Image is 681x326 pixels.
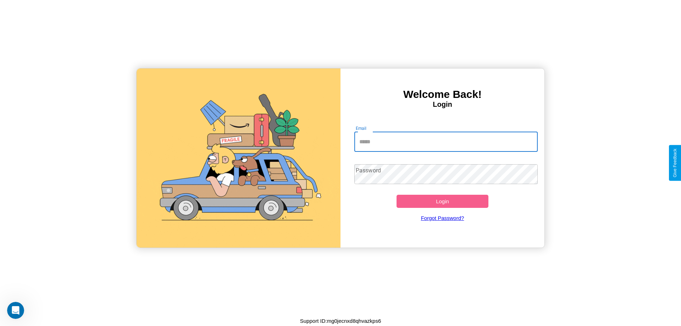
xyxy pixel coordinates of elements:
[351,208,535,228] a: Forgot Password?
[397,195,488,208] button: Login
[137,68,340,248] img: gif
[672,149,677,177] div: Give Feedback
[7,302,24,319] iframe: Intercom live chat
[356,125,367,131] label: Email
[340,100,544,109] h4: Login
[340,88,544,100] h3: Welcome Back!
[300,316,381,326] p: Support ID: mg0jecnxd8qhvazkps6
